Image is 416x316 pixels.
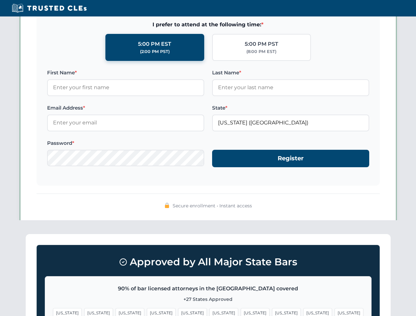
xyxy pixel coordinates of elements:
[53,284,363,293] p: 90% of bar licensed attorneys in the [GEOGRAPHIC_DATA] covered
[138,40,171,48] div: 5:00 PM EST
[245,40,278,48] div: 5:00 PM PST
[47,139,204,147] label: Password
[47,20,369,29] span: I prefer to attend at the following time:
[45,253,372,271] h3: Approved by All Major State Bars
[10,3,89,13] img: Trusted CLEs
[212,104,369,112] label: State
[47,69,204,77] label: First Name
[164,203,170,208] img: 🔒
[173,202,252,209] span: Secure enrollment • Instant access
[212,79,369,96] input: Enter your last name
[212,150,369,167] button: Register
[212,115,369,131] input: Florida (FL)
[47,115,204,131] input: Enter your email
[53,296,363,303] p: +27 States Approved
[212,69,369,77] label: Last Name
[246,48,276,55] div: (8:00 PM EST)
[47,79,204,96] input: Enter your first name
[140,48,170,55] div: (2:00 PM PST)
[47,104,204,112] label: Email Address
